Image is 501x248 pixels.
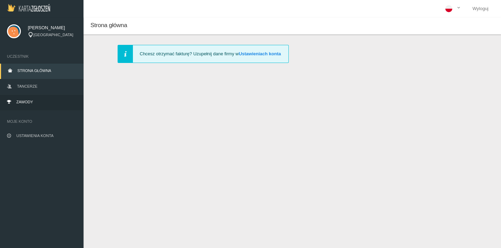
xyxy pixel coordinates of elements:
[7,24,21,38] img: svg
[28,32,77,38] div: [GEOGRAPHIC_DATA]
[7,118,77,125] span: Moje konto
[90,22,127,29] span: Strona główna
[239,51,281,56] a: Ustawieniach konta
[7,53,77,60] span: Uczestnik
[16,134,54,138] span: Ustawienia konta
[118,45,289,63] div: Chcesz otrzymać fakturę? Uzupełnij dane firmy w
[7,4,50,11] img: Logo
[28,24,77,31] span: [PERSON_NAME]
[17,69,51,73] span: Strona główna
[16,100,33,104] span: Zawody
[17,84,37,88] span: Tancerze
